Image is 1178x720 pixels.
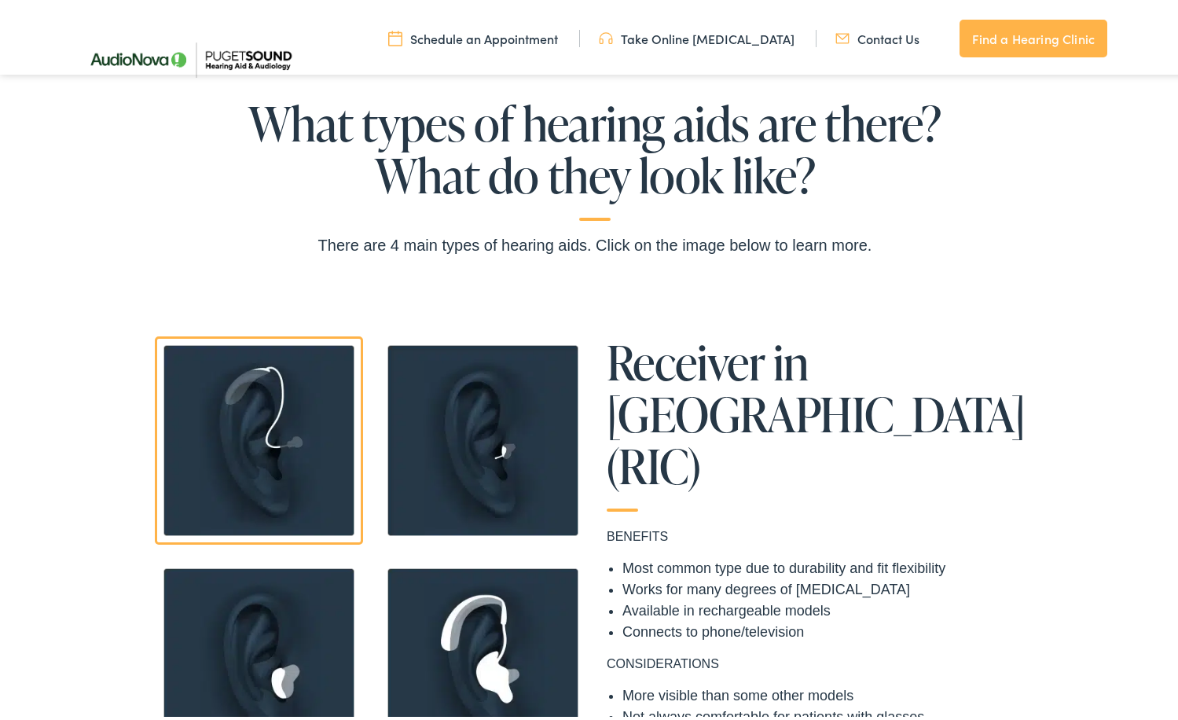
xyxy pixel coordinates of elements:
[48,94,1143,217] h2: What types of hearing aids are there? What do they look like?
[835,26,850,43] img: utility icon
[607,651,1031,670] p: CONSIDERATIONS
[388,26,558,43] a: Schedule an Appointment
[607,523,1031,542] p: BENEFITS
[960,16,1107,53] a: Find a Hearing Clinic
[155,332,363,541] img: Receiver in canal hearing aids in Seattle, WA.
[599,26,795,43] a: Take Online [MEDICAL_DATA]
[622,575,1031,597] li: Works for many degrees of [MEDICAL_DATA]
[622,618,1031,639] li: Connects to phone/television
[599,26,613,43] img: utility icon
[379,332,587,541] img: Placement of completely in canal hearing aids in Seattle, WA.
[622,597,1031,618] li: Available in rechargeable models
[622,554,1031,575] li: Most common type due to durability and fit flexibility
[622,681,1031,703] li: More visible than some other models
[48,229,1143,254] div: There are 4 main types of hearing aids. Click on the image below to learn more.
[388,26,402,43] img: utility icon
[835,26,919,43] a: Contact Us
[607,332,1031,508] h1: Receiver in [GEOGRAPHIC_DATA] (RIC)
